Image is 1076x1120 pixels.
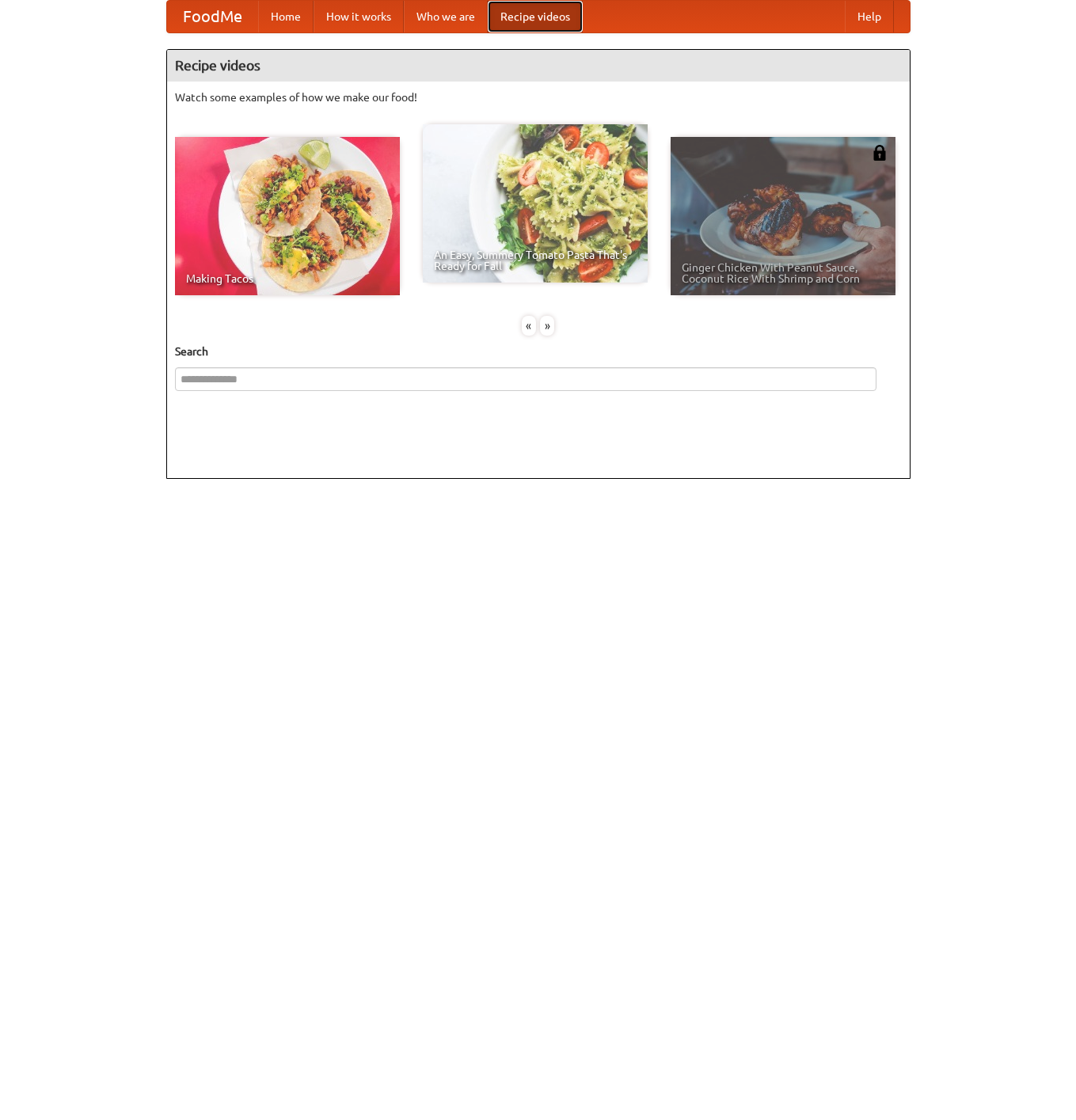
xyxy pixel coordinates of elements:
h4: Recipe videos [167,50,910,82]
span: An Easy, Summery Tomato Pasta That's Ready for Fall [434,249,637,271]
a: Recipe videos [488,1,583,32]
a: Help [845,1,894,32]
a: FoodMe [167,1,258,32]
a: How it works [314,1,404,32]
span: Making Tacos [186,273,389,284]
p: Watch some examples of how we make our food! [175,89,902,105]
h5: Search [175,344,902,359]
a: Home [258,1,314,32]
img: 483408.png [872,145,888,161]
div: « [522,316,536,336]
a: An Easy, Summery Tomato Pasta That's Ready for Fall [423,124,648,283]
a: Making Tacos [175,137,400,295]
div: » [540,316,554,336]
a: Who we are [404,1,488,32]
